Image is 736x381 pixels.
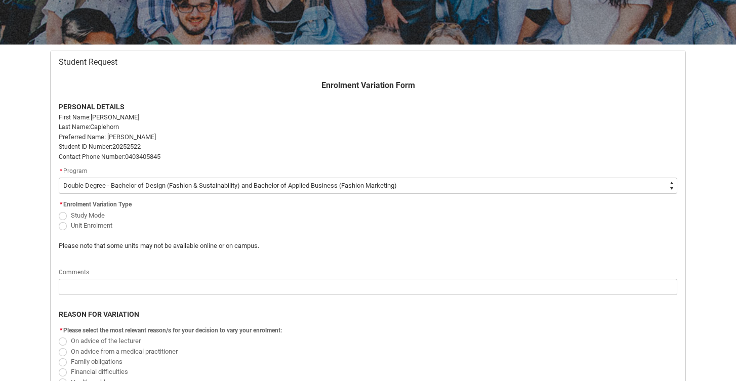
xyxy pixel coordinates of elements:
span: Please select the most relevant reason/s for your decision to vary your enrolment: [63,327,282,334]
span: Student ID Number: [59,143,112,150]
span: Unit Enrolment [71,222,112,229]
b: REASON FOR VARIATION [59,310,139,318]
span: Enrolment Variation Type [63,201,132,208]
span: Study Mode [71,211,105,219]
span: Contact Phone Number: [59,153,125,160]
p: Caplehorn [59,122,677,132]
span: Family obligations [71,358,122,365]
span: Last Name: [59,123,90,131]
span: On advice from a medical practitioner [71,348,178,355]
abbr: required [60,327,62,334]
span: Student Request [59,57,117,67]
span: Comments [59,269,89,276]
span: On advice of the lecturer [71,337,141,345]
abbr: required [60,201,62,208]
strong: PERSONAL DETAILS [59,103,125,111]
span: First Name: [59,114,91,121]
abbr: required [60,167,62,175]
strong: Enrolment Variation Form [321,80,415,90]
span: Program [63,167,88,175]
span: Financial difficulties [71,368,128,375]
p: 20252522 [59,142,677,152]
p: Please note that some units may not be available online or on campus. [59,241,520,251]
span: 0403405845 [125,153,160,160]
span: Preferred Name: [PERSON_NAME] [59,133,156,141]
p: [PERSON_NAME] [59,112,677,122]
